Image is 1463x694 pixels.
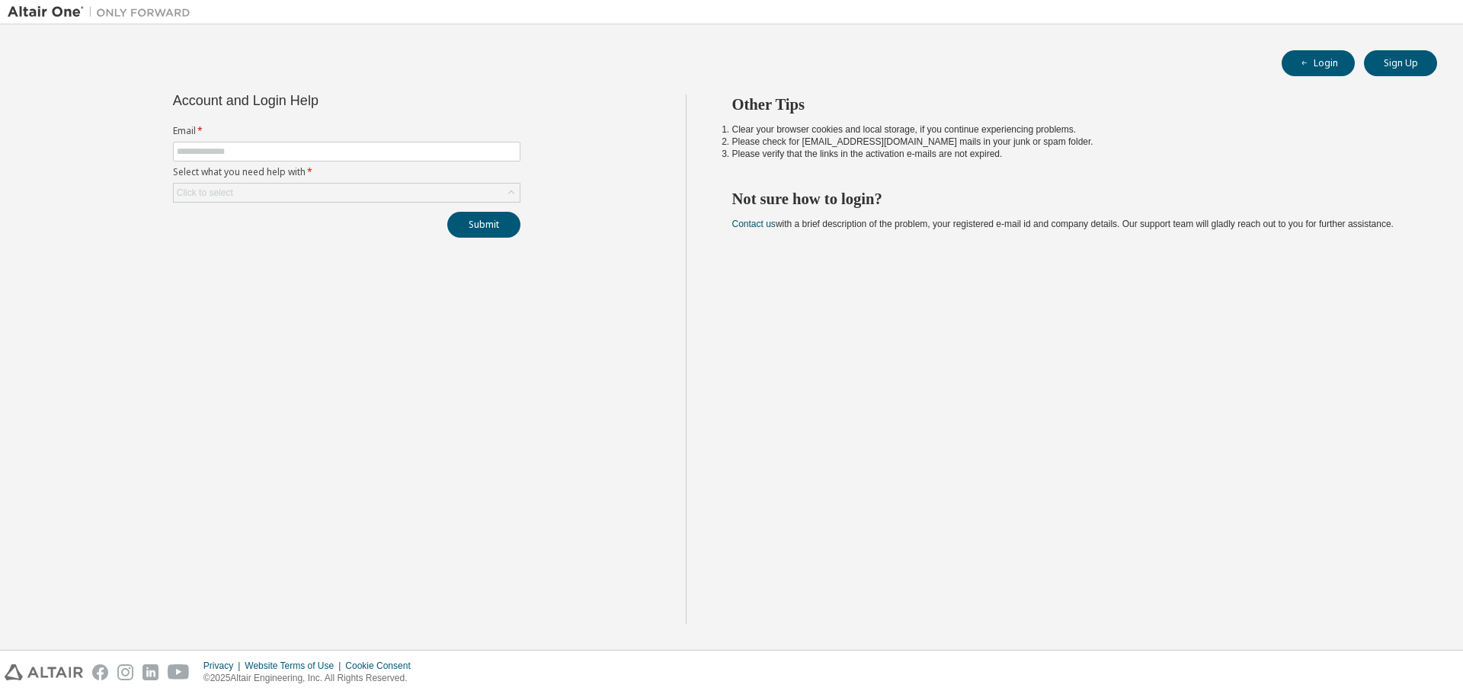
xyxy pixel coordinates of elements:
img: Altair One [8,5,198,20]
img: instagram.svg [117,664,133,680]
li: Please check for [EMAIL_ADDRESS][DOMAIN_NAME] mails in your junk or spam folder. [732,136,1410,148]
div: Account and Login Help [173,94,451,107]
button: Submit [447,212,520,238]
h2: Other Tips [732,94,1410,114]
img: facebook.svg [92,664,108,680]
p: © 2025 Altair Engineering, Inc. All Rights Reserved. [203,672,420,685]
button: Login [1282,50,1355,76]
img: linkedin.svg [142,664,158,680]
div: Privacy [203,660,245,672]
a: Contact us [732,219,776,229]
li: Clear your browser cookies and local storage, if you continue experiencing problems. [732,123,1410,136]
button: Sign Up [1364,50,1437,76]
div: Website Terms of Use [245,660,345,672]
span: with a brief description of the problem, your registered e-mail id and company details. Our suppo... [732,219,1394,229]
div: Cookie Consent [345,660,419,672]
img: altair_logo.svg [5,664,83,680]
label: Select what you need help with [173,166,520,178]
li: Please verify that the links in the activation e-mails are not expired. [732,148,1410,160]
label: Email [173,125,520,137]
div: Click to select [177,187,233,199]
h2: Not sure how to login? [732,189,1410,209]
div: Click to select [174,184,520,202]
img: youtube.svg [168,664,190,680]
